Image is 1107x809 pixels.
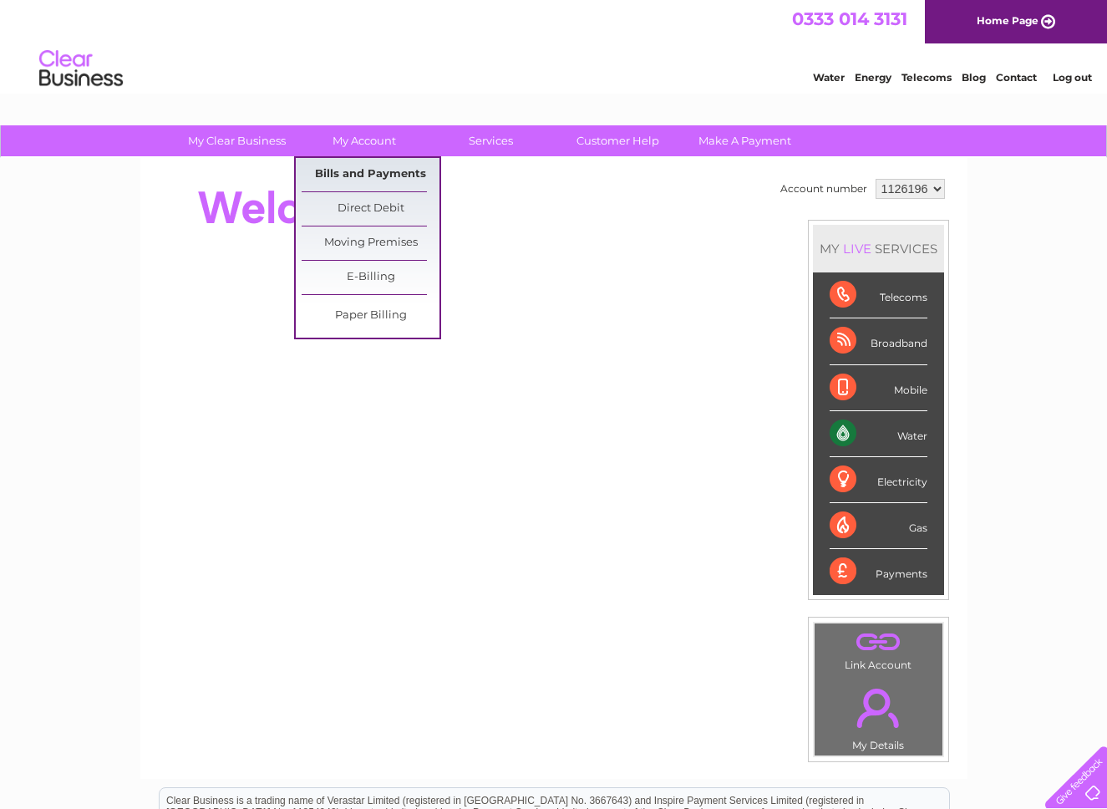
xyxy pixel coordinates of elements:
[295,125,433,156] a: My Account
[302,226,439,260] a: Moving Premises
[901,71,952,84] a: Telecoms
[830,549,927,594] div: Payments
[830,272,927,318] div: Telecoms
[830,503,927,549] div: Gas
[819,679,938,737] a: .
[38,43,124,94] img: logo.png
[302,192,439,226] a: Direct Debit
[792,8,907,29] a: 0333 014 3131
[813,225,944,272] div: MY SERVICES
[840,241,875,257] div: LIVE
[996,71,1037,84] a: Contact
[302,261,439,294] a: E-Billing
[855,71,891,84] a: Energy
[776,175,871,203] td: Account number
[160,9,949,81] div: Clear Business is a trading name of Verastar Limited (registered in [GEOGRAPHIC_DATA] No. 3667643...
[962,71,986,84] a: Blog
[549,125,687,156] a: Customer Help
[814,623,943,675] td: Link Account
[168,125,306,156] a: My Clear Business
[819,628,938,657] a: .
[302,299,439,333] a: Paper Billing
[422,125,560,156] a: Services
[830,457,927,503] div: Electricity
[676,125,814,156] a: Make A Payment
[1053,71,1092,84] a: Log out
[830,318,927,364] div: Broadband
[830,365,927,411] div: Mobile
[813,71,845,84] a: Water
[302,158,439,191] a: Bills and Payments
[830,411,927,457] div: Water
[814,674,943,756] td: My Details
